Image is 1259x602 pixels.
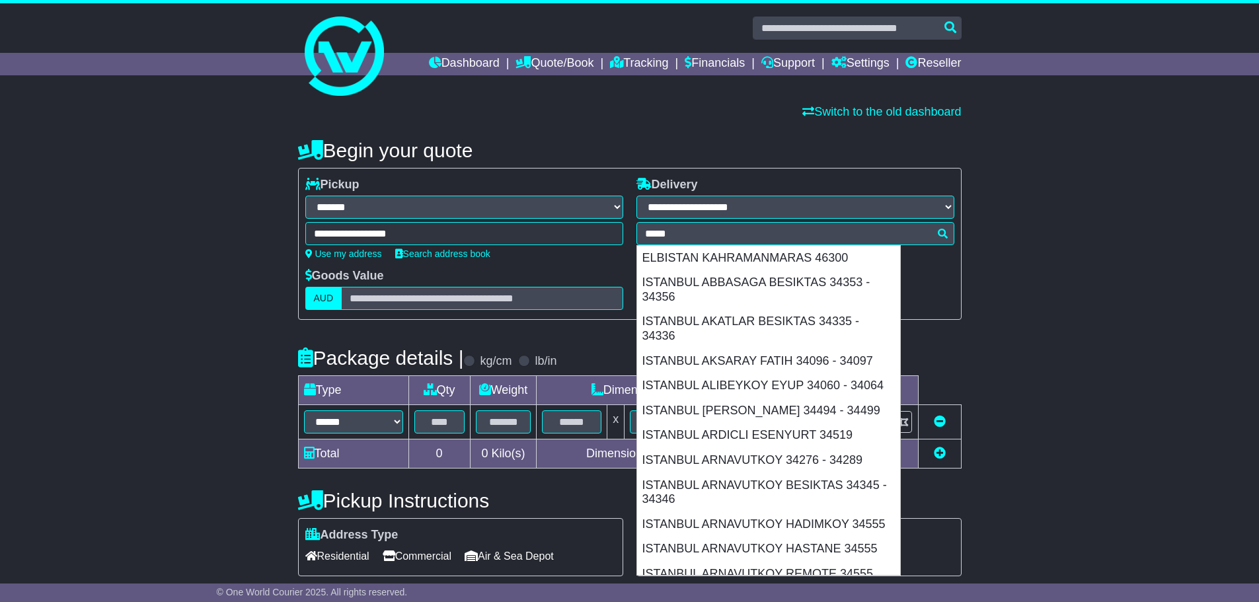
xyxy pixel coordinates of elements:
td: Total [298,439,408,469]
a: Dashboard [429,53,500,75]
div: ISTANBUL ARNAVUTKOY REMOTE 34555 [637,562,900,587]
a: Add new item [934,447,946,460]
td: Dimensions (L x W x H) [537,376,782,405]
div: ISTANBUL ARNAVUTKOY 34276 - 34289 [637,448,900,473]
td: Weight [470,376,537,405]
a: Reseller [905,53,961,75]
h4: Package details | [298,347,464,369]
div: ISTANBUL ARNAVUTKOY HASTANE 34555 [637,537,900,562]
label: AUD [305,287,342,310]
td: Type [298,376,408,405]
div: ELBISTAN KAHRAMANMARAS 46300 [637,246,900,271]
label: Delivery [636,178,698,192]
div: ISTANBUL ARNAVUTKOY BESIKTAS 34345 - 34346 [637,473,900,512]
div: ISTANBUL [PERSON_NAME] 34494 - 34499 [637,398,900,424]
label: Address Type [305,528,399,543]
a: Settings [831,53,890,75]
span: Residential [305,546,369,566]
label: Pickup [305,178,360,192]
div: ISTANBUL ARNAVUTKOY HADIMKOY 34555 [637,512,900,537]
span: © One World Courier 2025. All rights reserved. [217,587,408,597]
label: lb/in [535,354,556,369]
td: 0 [408,439,470,469]
h4: Pickup Instructions [298,490,623,511]
typeahead: Please provide city [636,222,954,245]
a: Use my address [305,248,382,259]
span: Air & Sea Depot [465,546,554,566]
div: ISTANBUL ARDICLI ESENYURT 34519 [637,423,900,448]
a: Switch to the old dashboard [802,105,961,118]
a: Support [761,53,815,75]
label: kg/cm [480,354,512,369]
td: Qty [408,376,470,405]
label: Goods Value [305,269,384,283]
div: ISTANBUL ALIBEYKOY EYUP 34060 - 34064 [637,373,900,398]
a: Financials [685,53,745,75]
div: ISTANBUL AKATLAR BESIKTAS 34335 - 34336 [637,309,900,348]
td: Dimensions in Centimetre(s) [537,439,782,469]
a: Quote/Book [515,53,593,75]
td: Kilo(s) [470,439,537,469]
span: Commercial [383,546,451,566]
div: ISTANBUL ABBASAGA BESIKTAS 34353 - 34356 [637,270,900,309]
h4: Begin your quote [298,139,962,161]
a: Tracking [610,53,668,75]
td: x [607,405,625,439]
div: ISTANBUL AKSARAY FATIH 34096 - 34097 [637,349,900,374]
a: Remove this item [934,415,946,428]
span: 0 [481,447,488,460]
a: Search address book [395,248,490,259]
